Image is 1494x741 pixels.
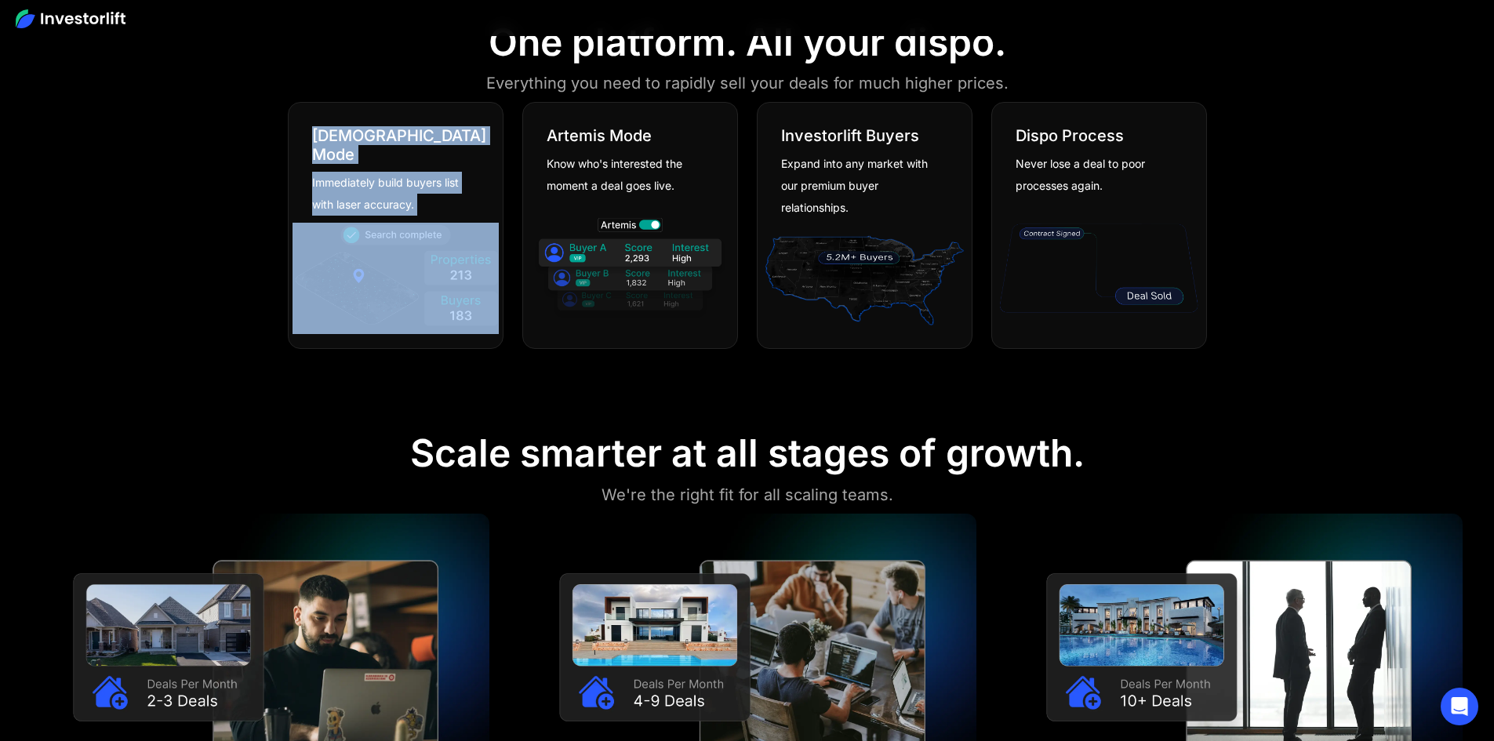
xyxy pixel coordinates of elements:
div: Investorlift Buyers [781,126,919,145]
div: Open Intercom Messenger [1441,688,1478,725]
div: [DEMOGRAPHIC_DATA] Mode [312,126,486,164]
div: Immediately build buyers list with laser accuracy. [312,172,467,216]
div: Dispo Process [1016,126,1124,145]
div: Know who's interested the moment a deal goes live. [547,153,702,197]
div: Scale smarter at all stages of growth. [410,430,1085,476]
div: One platform. All your dispo. [489,20,1006,65]
div: Never lose a deal to poor processes again. [1016,153,1171,197]
div: Everything you need to rapidly sell your deals for much higher prices. [486,71,1009,96]
div: Expand into any market with our premium buyer relationships. [781,153,936,219]
div: Artemis Mode [547,126,652,145]
div: We're the right fit for all scaling teams. [602,482,893,507]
